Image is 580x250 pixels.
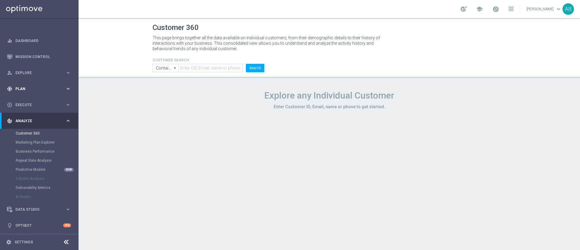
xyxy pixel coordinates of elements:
[16,129,78,138] div: Customer 360
[15,103,65,107] span: Execute
[153,90,506,101] h1: Explore any Individual Customer
[64,168,74,172] div: NEW
[16,149,63,154] a: Business Performance
[526,5,562,14] a: [PERSON_NAME]keyboard_arrow_down
[65,102,71,108] i: keyboard_arrow_right
[179,64,243,72] input: Enter CID, Email, name or phone
[15,33,71,49] a: Dashboard
[7,70,71,75] button: person_search Explore keyboard_arrow_right
[6,239,11,245] i: settings
[153,104,506,109] h3: Enter Customer ID, Email, name or phone to get started.
[16,167,63,172] a: Predictive Models
[16,165,78,174] div: Predictive Models
[7,102,71,107] button: play_circle_outline Execute keyboard_arrow_right
[7,86,71,91] button: gps_fixed Plan keyboard_arrow_right
[65,86,71,92] i: keyboard_arrow_right
[14,240,33,244] a: Settings
[16,140,63,145] a: Marketing Plan Explorer
[7,217,71,233] div: Optibot
[7,118,12,124] i: track_changes
[7,49,71,65] div: Mission Control
[16,147,78,156] div: Business Performance
[15,49,71,65] a: Mission Control
[562,3,574,15] div: AB
[7,70,12,76] i: person_search
[15,87,65,91] span: Plan
[7,118,65,124] div: Analyze
[7,207,71,212] button: Data Studio keyboard_arrow_right
[16,192,78,201] div: BI Studio
[7,38,71,43] button: equalizer Dashboard
[7,207,65,212] div: Data Studio
[16,185,63,190] a: Deliverability Metrics
[7,102,12,108] i: play_circle_outline
[7,102,65,108] div: Execute
[7,33,71,49] div: Dashboard
[7,223,12,228] i: lightbulb
[16,138,78,147] div: Marketing Plan Explorer
[172,64,178,72] i: arrow_drop_down
[15,217,63,233] a: Optibot
[15,119,65,123] span: Analyze
[7,54,71,59] button: Mission Control
[65,70,71,76] i: keyboard_arrow_right
[7,223,71,228] button: lightbulb Optibot +10
[476,6,483,12] span: school
[555,6,562,12] span: keyboard_arrow_down
[15,208,65,211] span: Data Studio
[7,70,65,76] div: Explore
[153,58,264,62] h4: CUSTOMER SEARCH
[7,38,12,44] i: equalizer
[15,71,65,75] span: Explore
[16,131,63,136] a: Customer 360
[16,158,63,163] a: Repeat Rate Analysis
[246,64,264,72] button: Search
[7,119,71,123] button: track_changes Analyze keyboard_arrow_right
[16,183,78,192] div: Deliverability Metrics
[153,23,506,32] h1: Customer 360
[16,174,78,183] div: Cohorts Analysis
[7,86,65,92] div: Plan
[7,86,12,92] i: gps_fixed
[65,206,71,212] i: keyboard_arrow_right
[153,35,385,51] p: This page brings together all the data available on individual customers, from their demographic ...
[16,156,78,165] div: Repeat Rate Analysis
[153,64,179,72] input: Contains
[63,223,71,227] div: +10
[65,118,71,124] i: keyboard_arrow_right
